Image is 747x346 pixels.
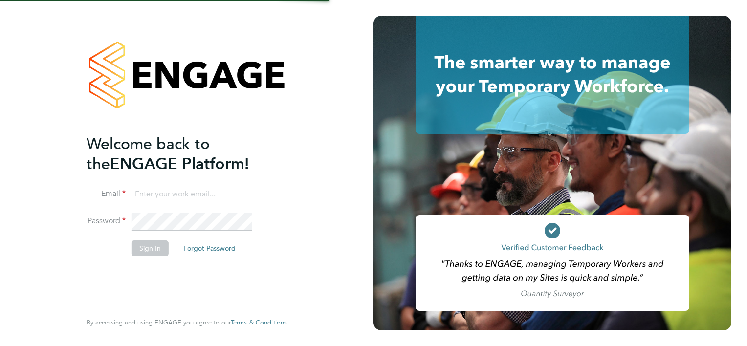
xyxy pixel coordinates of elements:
[231,318,287,326] span: Terms & Conditions
[132,240,169,256] button: Sign In
[87,134,277,174] h2: ENGAGE Platform!
[132,186,252,203] input: Enter your work email...
[87,134,210,173] span: Welcome back to the
[87,318,287,326] span: By accessing and using ENGAGE you agree to our
[87,189,126,199] label: Email
[176,240,243,256] button: Forgot Password
[87,216,126,226] label: Password
[231,319,287,326] a: Terms & Conditions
